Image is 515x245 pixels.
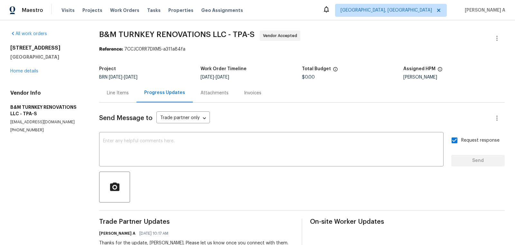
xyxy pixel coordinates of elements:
span: [GEOGRAPHIC_DATA], [GEOGRAPHIC_DATA] [341,7,432,14]
span: Projects [82,7,102,14]
div: [PERSON_NAME] [403,75,505,80]
span: The total cost of line items that have been proposed by Opendoor. This sum includes line items th... [333,67,338,75]
span: On-site Worker Updates [310,219,505,225]
h5: Work Order Timeline [201,67,247,71]
span: [DATE] [201,75,214,80]
div: 7CCJC0RR7DXM5-a311a84fa [99,46,505,52]
a: Home details [10,69,38,73]
span: Trade Partner Updates [99,219,294,225]
div: Progress Updates [144,90,185,96]
div: Line Items [107,90,129,96]
span: - [201,75,229,80]
span: Vendor Accepted [263,33,300,39]
span: Visits [61,7,75,14]
span: Geo Assignments [201,7,243,14]
span: The hpm assigned to this work order. [437,67,443,75]
h5: [GEOGRAPHIC_DATA] [10,54,84,60]
span: [DATE] [124,75,137,80]
span: Work Orders [110,7,139,14]
span: Properties [168,7,193,14]
h6: [PERSON_NAME] A [99,230,136,237]
span: Tasks [147,8,161,13]
span: [DATE] [109,75,122,80]
h4: Vendor Info [10,90,84,96]
div: Attachments [201,90,229,96]
h5: Project [99,67,116,71]
h2: [STREET_ADDRESS] [10,45,84,51]
span: $0.00 [302,75,315,80]
span: Maestro [22,7,43,14]
span: Request response [461,137,500,144]
span: BRN [99,75,137,80]
a: All work orders [10,32,47,36]
span: [DATE] [216,75,229,80]
span: - [109,75,137,80]
h5: Assigned HPM [403,67,435,71]
span: [PERSON_NAME] A [462,7,505,14]
div: Trade partner only [156,113,210,124]
span: [DATE] 10:17 AM [139,230,168,237]
span: B&M TURNKEY RENOVATIONS LLC - TPA-S [99,31,255,38]
span: Send Message to [99,115,153,121]
p: [PHONE_NUMBER] [10,127,84,133]
p: [EMAIL_ADDRESS][DOMAIN_NAME] [10,119,84,125]
div: Invoices [244,90,261,96]
h5: B&M TURNKEY RENOVATIONS LLC - TPA-S [10,104,84,117]
b: Reference: [99,47,123,52]
h5: Total Budget [302,67,331,71]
